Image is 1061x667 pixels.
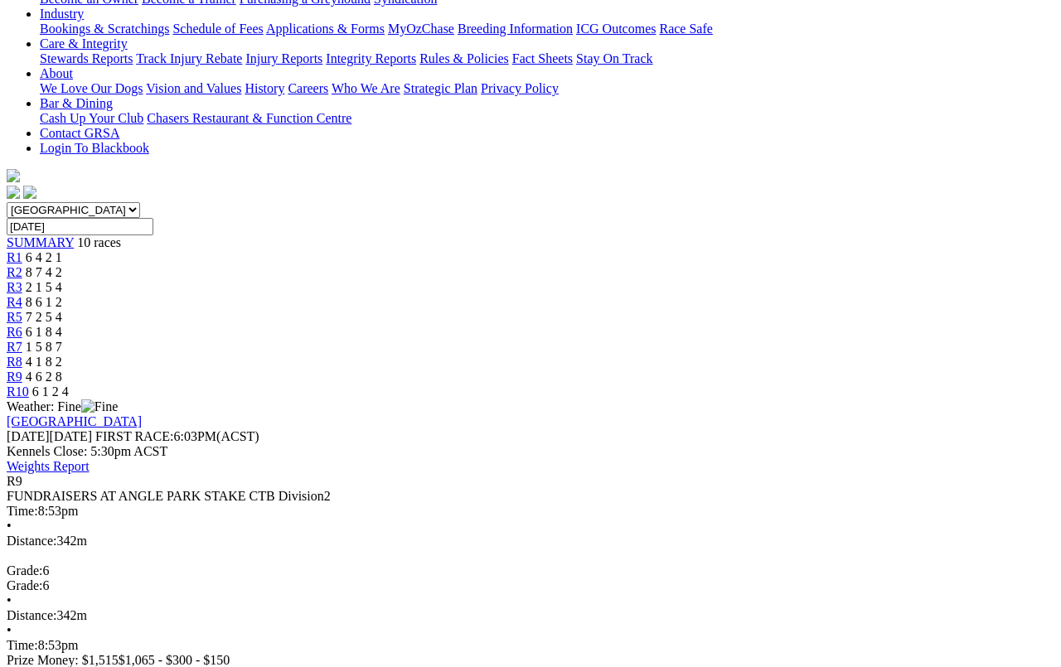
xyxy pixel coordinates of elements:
a: R4 [7,295,22,309]
a: SUMMARY [7,235,74,249]
span: 6:03PM(ACST) [95,429,259,443]
a: Chasers Restaurant & Function Centre [147,111,351,125]
a: Careers [288,81,328,95]
a: Weights Report [7,459,90,473]
div: Industry [40,22,1054,36]
a: R8 [7,355,22,369]
a: Bookings & Scratchings [40,22,169,36]
a: Stay On Track [576,51,652,65]
div: Care & Integrity [40,51,1054,66]
img: twitter.svg [23,186,36,199]
span: Time: [7,638,38,652]
span: • [7,519,12,533]
a: Care & Integrity [40,36,128,51]
span: 4 1 8 2 [26,355,62,369]
div: 6 [7,563,1054,578]
span: 7 2 5 4 [26,310,62,324]
span: Distance: [7,534,56,548]
a: ICG Outcomes [576,22,656,36]
div: 8:53pm [7,504,1054,519]
div: 342m [7,608,1054,623]
a: About [40,66,73,80]
a: Privacy Policy [481,81,559,95]
span: Grade: [7,563,43,578]
a: R6 [7,325,22,339]
span: Weather: Fine [7,399,118,413]
span: • [7,623,12,637]
a: Integrity Reports [326,51,416,65]
a: Applications & Forms [266,22,385,36]
a: Strategic Plan [404,81,477,95]
img: Fine [81,399,118,414]
a: Schedule of Fees [172,22,263,36]
a: Injury Reports [245,51,322,65]
img: logo-grsa-white.png [7,169,20,182]
span: 10 races [77,235,121,249]
a: Rules & Policies [419,51,509,65]
span: 2 1 5 4 [26,280,62,294]
span: 6 4 2 1 [26,250,62,264]
a: R7 [7,340,22,354]
img: facebook.svg [7,186,20,199]
a: Login To Blackbook [40,141,149,155]
a: Who We Are [332,81,400,95]
span: [DATE] [7,429,50,443]
div: FUNDRAISERS AT ANGLE PARK STAKE CTB Division2 [7,489,1054,504]
span: FIRST RACE: [95,429,173,443]
span: Distance: [7,608,56,622]
span: [DATE] [7,429,92,443]
span: 1 5 8 7 [26,340,62,354]
a: Contact GRSA [40,126,119,140]
a: R9 [7,370,22,384]
a: R5 [7,310,22,324]
div: About [40,81,1054,96]
a: R2 [7,265,22,279]
a: Vision and Values [146,81,241,95]
a: History [245,81,284,95]
a: Industry [40,7,84,21]
a: R1 [7,250,22,264]
span: R9 [7,474,22,488]
div: 342m [7,534,1054,549]
a: Breeding Information [458,22,573,36]
a: Race Safe [659,22,712,36]
a: Cash Up Your Club [40,111,143,125]
a: We Love Our Dogs [40,81,143,95]
span: 8 7 4 2 [26,265,62,279]
a: R10 [7,384,29,399]
span: 6 1 8 4 [26,325,62,339]
a: Bar & Dining [40,96,113,110]
span: 6 1 2 4 [32,384,69,399]
span: • [7,593,12,607]
span: 4 6 2 8 [26,370,62,384]
div: 8:53pm [7,638,1054,653]
a: MyOzChase [388,22,454,36]
input: Select date [7,218,153,235]
a: Track Injury Rebate [136,51,242,65]
span: 8 6 1 2 [26,295,62,309]
a: [GEOGRAPHIC_DATA] [7,414,142,428]
div: 6 [7,578,1054,593]
a: Stewards Reports [40,51,133,65]
span: $1,065 - $300 - $150 [119,653,230,667]
a: Fact Sheets [512,51,573,65]
div: Bar & Dining [40,111,1054,126]
span: Time: [7,504,38,518]
span: Grade: [7,578,43,592]
div: Kennels Close: 5:30pm ACST [7,444,1054,459]
a: R3 [7,280,22,294]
